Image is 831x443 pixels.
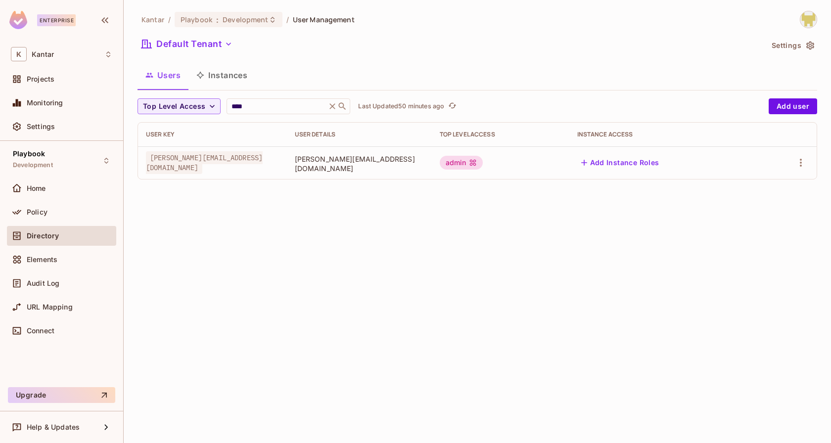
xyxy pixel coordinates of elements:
span: Top Level Access [143,100,205,113]
button: Settings [768,38,817,53]
span: Monitoring [27,99,63,107]
button: refresh [446,100,458,112]
span: Playbook [181,15,212,24]
button: Add user [769,98,817,114]
span: Development [13,161,53,169]
div: User Details [295,131,424,138]
span: Home [27,184,46,192]
button: Instances [188,63,255,88]
li: / [168,15,171,24]
span: Click to refresh data [444,100,458,112]
div: Enterprise [37,14,76,26]
button: Add Instance Roles [577,155,663,171]
span: the active workspace [141,15,164,24]
span: K [11,47,27,61]
div: User Key [146,131,279,138]
span: Workspace: Kantar [32,50,54,58]
li: / [286,15,289,24]
span: User Management [293,15,355,24]
button: Top Level Access [138,98,221,114]
button: Users [138,63,188,88]
span: Directory [27,232,59,240]
span: Elements [27,256,57,264]
span: Settings [27,123,55,131]
span: [PERSON_NAME][EMAIL_ADDRESS][DOMAIN_NAME] [146,151,263,174]
span: Audit Log [27,279,59,287]
span: Connect [27,327,54,335]
span: refresh [448,101,457,111]
div: Instance Access [577,131,750,138]
button: Default Tenant [138,36,236,52]
img: SReyMgAAAABJRU5ErkJggg== [9,11,27,29]
span: Policy [27,208,47,216]
p: Last Updated 50 minutes ago [358,102,444,110]
span: URL Mapping [27,303,73,311]
img: Girishankar.VP@kantar.com [800,11,817,28]
div: admin [440,156,483,170]
span: [PERSON_NAME][EMAIL_ADDRESS][DOMAIN_NAME] [295,154,424,173]
span: Help & Updates [27,423,80,431]
span: Development [223,15,268,24]
span: Playbook [13,150,45,158]
button: Upgrade [8,387,115,403]
span: : [216,16,219,24]
div: Top Level Access [440,131,561,138]
span: Projects [27,75,54,83]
